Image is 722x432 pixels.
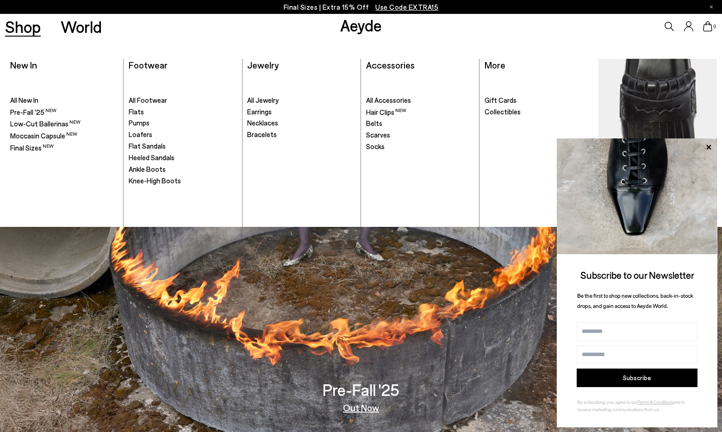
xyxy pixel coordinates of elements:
[577,399,637,405] span: By subscribing, you agree to our
[129,107,144,116] span: Flats
[247,59,279,70] a: Jewelry
[129,176,237,186] a: Knee-High Boots
[247,96,355,105] a: All Jewelry
[366,119,474,128] a: Belts
[375,3,438,11] span: Navigate to /collections/ss25-final-sizes
[366,59,415,70] a: Accessories
[485,59,505,70] a: More
[247,130,355,139] a: Bracelets
[247,96,279,104] span: All Jewelry
[599,59,717,222] img: Mobile_e6eede4d-78b8-4bd1-ae2a-4197e375e133_900x.jpg
[247,119,355,128] a: Necklaces
[247,130,277,138] span: Bracelets
[129,107,237,117] a: Flats
[366,119,382,127] span: Belts
[10,108,56,116] span: Pre-Fall '25
[247,107,355,117] a: Earrings
[61,19,102,35] a: World
[323,382,399,398] h3: Pre-Fall '25
[366,108,406,116] span: Hair Clips
[129,142,237,151] a: Flat Sandals
[485,107,521,116] span: Collectibles
[580,269,694,281] span: Subscribe to our Newsletter
[129,96,237,105] a: All Footwear
[577,369,697,387] button: Subscribe
[485,96,517,104] span: Gift Cards
[577,292,693,309] span: Be the first to shop new collections, back-in-stock drops, and gain access to Aeyde World.
[129,165,166,173] span: Ankle Boots
[366,107,474,117] a: Hair Clips
[712,24,717,29] span: 0
[366,142,474,151] a: Socks
[129,96,167,104] span: All Footwear
[284,1,439,13] p: Final Sizes | Extra 15% Off
[340,15,382,35] a: Aeyde
[366,142,385,150] span: Socks
[485,107,593,117] a: Collectibles
[10,131,77,140] span: Moccasin Capsule
[366,131,390,139] span: Scarves
[5,19,41,35] a: Shop
[366,131,474,140] a: Scarves
[247,119,278,127] span: Necklaces
[10,143,118,153] a: Final Sizes
[343,403,379,412] a: Out Now
[129,119,237,128] a: Pumps
[10,144,54,152] span: Final Sizes
[129,153,237,163] a: Heeled Sandals
[129,59,168,70] a: Footwear
[129,130,152,138] span: Loafers
[129,119,149,127] span: Pumps
[599,59,717,222] a: Moccasin Capsule
[637,399,673,405] a: Terms & Conditions
[129,165,237,174] a: Ankle Boots
[129,153,174,162] span: Heeled Sandals
[703,21,712,31] a: 0
[366,96,411,104] span: All Accessories
[10,107,118,117] a: Pre-Fall '25
[10,119,118,129] a: Low-Cut Ballerinas
[129,176,181,185] span: Knee-High Boots
[10,96,38,104] span: All New In
[10,119,81,128] span: Low-Cut Ballerinas
[129,130,237,139] a: Loafers
[10,96,118,105] a: All New In
[557,138,717,254] img: ca3f721fb6ff708a270709c41d776025.jpg
[10,131,118,141] a: Moccasin Capsule
[366,96,474,105] a: All Accessories
[10,59,37,70] a: New In
[485,96,593,105] a: Gift Cards
[129,142,166,150] span: Flat Sandals
[247,107,272,116] span: Earrings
